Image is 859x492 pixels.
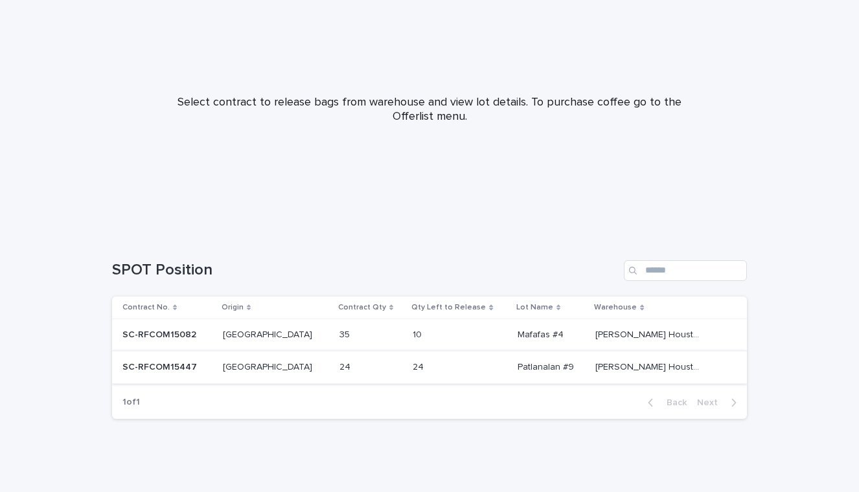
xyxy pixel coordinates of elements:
p: Patlanalan #9 [518,359,577,373]
p: 1 of 1 [112,386,150,418]
p: Lot Name [516,300,553,315]
button: Back [637,397,692,408]
p: [PERSON_NAME] Houston [595,327,706,341]
p: 10 [413,327,424,341]
p: Origin [222,300,244,315]
span: Next [697,398,726,407]
p: [GEOGRAPHIC_DATA] [223,327,315,341]
tr: SC-RFCOM15082SC-RFCOM15082 [GEOGRAPHIC_DATA][GEOGRAPHIC_DATA] 3535 1010 Mafafas #4Mafafas #4 [PER... [112,319,747,352]
p: [GEOGRAPHIC_DATA] [223,359,315,373]
p: 24 [413,359,426,373]
p: Mafafas #4 [518,327,566,341]
p: Select contract to release bags from warehouse and view lot details. To purchase coffee go to the... [170,96,689,124]
p: Contract No. [122,300,170,315]
p: 35 [339,327,352,341]
p: SC-RFCOM15447 [122,359,200,373]
p: Warehouse [594,300,637,315]
p: SC-RFCOM15082 [122,327,199,341]
input: Search [624,260,747,281]
p: [PERSON_NAME] Houston [595,359,706,373]
p: Contract Qty [338,300,386,315]
h1: SPOT Position [112,261,619,280]
span: Back [659,398,687,407]
button: Next [692,397,747,408]
p: Qty Left to Release [411,300,486,315]
tr: SC-RFCOM15447SC-RFCOM15447 [GEOGRAPHIC_DATA][GEOGRAPHIC_DATA] 2424 2424 Patlanalan #9Patlanalan #... [112,351,747,383]
p: 24 [339,359,353,373]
